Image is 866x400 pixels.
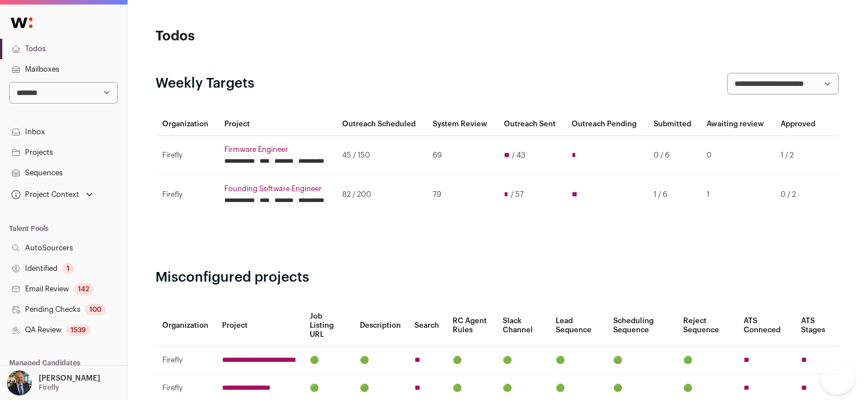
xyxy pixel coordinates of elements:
[606,347,676,374] td: 🟢
[353,305,408,347] th: Description
[155,75,255,93] h2: Weekly Targets
[737,305,794,347] th: ATS Conneced
[9,187,95,203] button: Open dropdown
[155,175,217,215] td: Firefly
[426,175,497,215] td: 79
[303,305,354,347] th: Job Listing URL
[155,347,215,374] td: Firefly
[155,136,217,175] td: Firefly
[5,370,102,395] button: Open dropdown
[73,283,94,295] div: 142
[66,324,91,336] div: 1539
[647,113,700,136] th: Submitted
[676,305,737,347] th: Reject Sequence
[155,305,215,347] th: Organization
[155,27,383,46] h1: Todos
[408,305,446,347] th: Search
[700,113,774,136] th: Awaiting review
[774,175,824,215] td: 0 / 2
[497,113,565,136] th: Outreach Sent
[85,304,106,315] div: 100
[549,347,606,374] td: 🟢
[549,305,606,347] th: Lead Sequence
[7,370,32,395] img: 18202275-medium_jpg
[426,113,497,136] th: System Review
[9,190,79,199] div: Project Context
[62,263,74,274] div: 1
[565,113,646,136] th: Outreach Pending
[353,347,408,374] td: 🟢
[794,305,839,347] th: ATS Stages
[700,175,774,215] td: 1
[426,136,497,175] td: 69
[39,383,59,392] p: Firefly
[774,113,824,136] th: Approved
[155,113,217,136] th: Organization
[606,305,676,347] th: Scheduling Sequence
[224,145,329,154] a: Firmware Engineer
[335,136,426,175] td: 45 / 150
[676,347,737,374] td: 🟢
[335,175,426,215] td: 82 / 200
[496,347,549,374] td: 🟢
[303,347,354,374] td: 🟢
[215,305,303,347] th: Project
[5,11,39,34] img: Wellfound
[224,184,329,193] a: Founding Software Engineer
[39,374,100,383] p: [PERSON_NAME]
[512,151,526,160] span: / 43
[446,305,496,347] th: RC Agent Rules
[335,113,426,136] th: Outreach Scheduled
[496,305,549,347] th: Slack Channel
[700,136,774,175] td: 0
[446,347,496,374] td: 🟢
[511,190,524,199] span: / 57
[217,113,336,136] th: Project
[155,269,839,287] h2: Misconfigured projects
[647,175,700,215] td: 1 / 6
[647,136,700,175] td: 0 / 6
[774,136,824,175] td: 1 / 2
[820,360,855,394] iframe: Help Scout Beacon - Open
